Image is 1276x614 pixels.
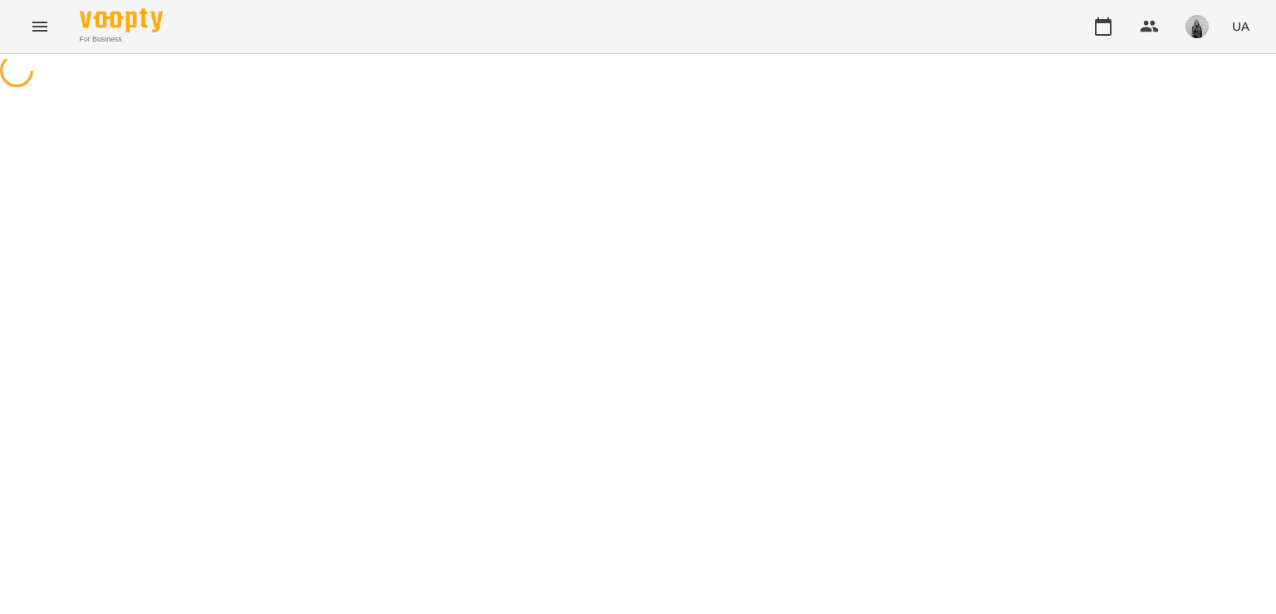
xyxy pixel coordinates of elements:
[1232,17,1249,35] span: UA
[80,34,163,45] span: For Business
[1185,15,1209,38] img: 465148d13846e22f7566a09ee851606a.jpeg
[20,7,60,47] button: Menu
[1225,11,1256,42] button: UA
[80,8,163,32] img: Voopty Logo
